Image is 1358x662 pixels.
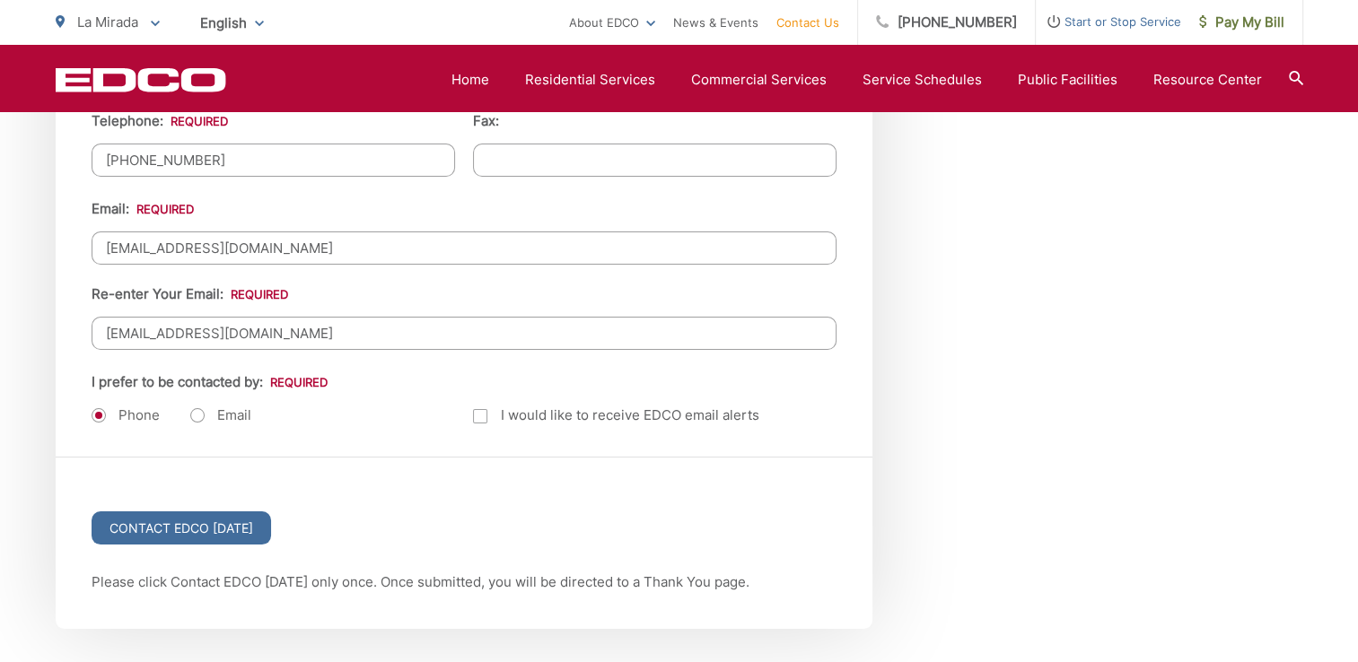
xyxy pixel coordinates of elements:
[92,511,271,544] input: Contact EDCO [DATE]
[473,113,499,129] label: Fax:
[92,571,837,593] p: Please click Contact EDCO [DATE] only once. Once submitted, you will be directed to a Thank You p...
[1199,12,1284,33] span: Pay My Bill
[187,7,277,39] span: English
[1018,69,1117,91] a: Public Facilities
[673,12,758,33] a: News & Events
[190,406,251,424] label: Email
[92,113,228,129] label: Telephone:
[863,69,982,91] a: Service Schedules
[525,69,655,91] a: Residential Services
[56,67,226,92] a: EDCD logo. Return to the homepage.
[569,12,655,33] a: About EDCO
[1153,69,1262,91] a: Resource Center
[92,374,328,390] label: I prefer to be contacted by:
[92,286,288,302] label: Re-enter Your Email:
[473,405,759,426] label: I would like to receive EDCO email alerts
[92,406,160,424] label: Phone
[451,69,489,91] a: Home
[92,201,194,217] label: Email:
[776,12,839,33] a: Contact Us
[77,13,138,30] span: La Mirada
[691,69,827,91] a: Commercial Services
